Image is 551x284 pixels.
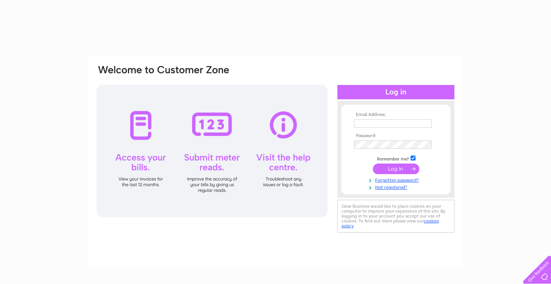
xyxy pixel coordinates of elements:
[354,183,440,190] a: Not registered?
[373,164,419,174] input: Submit
[352,154,440,162] td: Remember me?
[354,176,440,183] a: Forgotten password?
[352,112,440,117] th: Email Address:
[337,200,454,233] div: Clear Business would like to place cookies on your computer to improve your experience of the sit...
[352,133,440,139] th: Password:
[342,218,439,228] a: cookies policy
